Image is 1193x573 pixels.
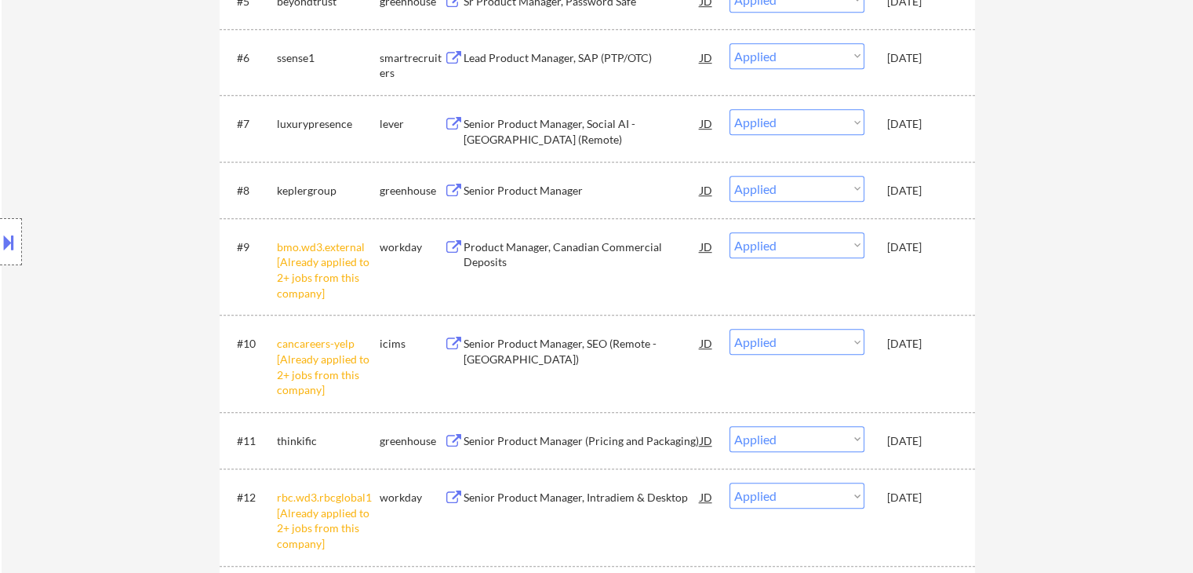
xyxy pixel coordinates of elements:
[237,433,264,449] div: #11
[380,490,444,505] div: workday
[277,239,380,301] div: bmo.wd3.external [Already applied to 2+ jobs from this company]
[887,490,956,505] div: [DATE]
[277,116,380,132] div: luxurypresence
[699,232,715,261] div: JD
[887,116,956,132] div: [DATE]
[380,239,444,255] div: workday
[277,433,380,449] div: thinkific
[699,43,715,71] div: JD
[464,116,700,147] div: Senior Product Manager, Social AI - [GEOGRAPHIC_DATA] (Remote)
[464,239,700,270] div: Product Manager, Canadian Commercial Deposits
[699,329,715,357] div: JD
[699,176,715,204] div: JD
[699,483,715,511] div: JD
[464,336,700,367] div: Senior Product Manager, SEO (Remote - [GEOGRAPHIC_DATA])
[887,336,956,352] div: [DATE]
[699,426,715,454] div: JD
[277,490,380,551] div: rbc.wd3.rbcglobal1 [Already applied to 2+ jobs from this company]
[380,50,444,81] div: smartrecruiters
[277,336,380,397] div: cancareers-yelp [Already applied to 2+ jobs from this company]
[237,490,264,505] div: #12
[380,433,444,449] div: greenhouse
[464,490,700,505] div: Senior Product Manager, Intradiem & Desktop
[699,109,715,137] div: JD
[380,336,444,352] div: icims
[464,183,700,199] div: Senior Product Manager
[277,183,380,199] div: keplergroup
[380,116,444,132] div: lever
[887,183,956,199] div: [DATE]
[887,50,956,66] div: [DATE]
[887,433,956,449] div: [DATE]
[464,433,700,449] div: Senior Product Manager (Pricing and Packaging)
[277,50,380,66] div: ssense1
[380,183,444,199] div: greenhouse
[887,239,956,255] div: [DATE]
[464,50,700,66] div: Lead Product Manager, SAP (PTP/OTC)
[237,50,264,66] div: #6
